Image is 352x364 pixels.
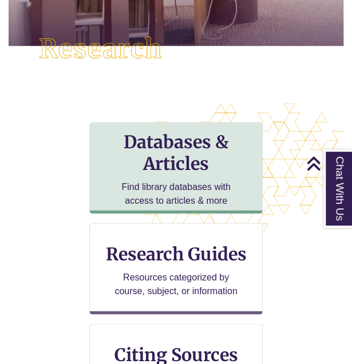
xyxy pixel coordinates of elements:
h3: Databases & Articles [99,131,254,175]
p: Resources categorized by course, subject, or information [114,270,238,298]
h3: Research Guides [99,243,254,264]
a: Back to Top [306,156,349,171]
img: Research [25,23,176,75]
a: Research Guides Resources categorized by course, subject, or information [89,223,263,314]
p: Find library databases with access to articles & more [114,180,238,208]
a: Databases & Articles Find library databases with access to articles & more [89,122,263,213]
